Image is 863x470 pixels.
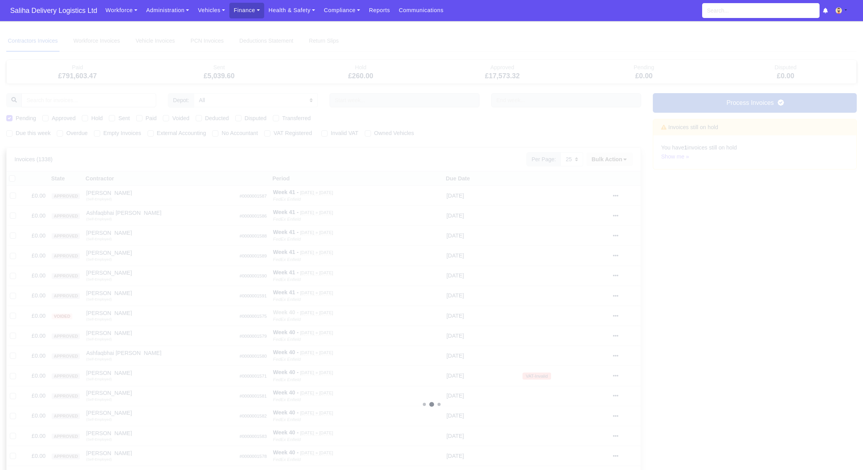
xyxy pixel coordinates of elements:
[722,380,863,470] iframe: Chat Widget
[101,3,142,18] a: Workforce
[264,3,320,18] a: Health & Safety
[364,3,394,18] a: Reports
[6,3,101,18] a: Saliha Delivery Logistics Ltd
[395,3,448,18] a: Communications
[142,3,193,18] a: Administration
[229,3,264,18] a: Finance
[319,3,364,18] a: Compliance
[193,3,229,18] a: Vehicles
[702,3,820,18] input: Search...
